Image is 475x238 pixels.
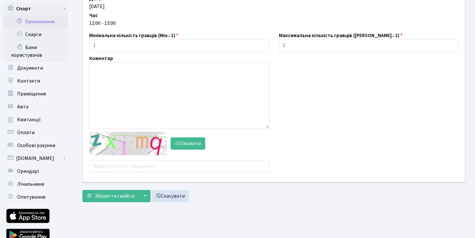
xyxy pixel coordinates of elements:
[89,12,98,19] label: Час
[3,100,68,113] a: Авто
[89,3,459,10] div: [DATE]
[95,193,134,200] span: Зберегти і вийти
[3,15,68,28] a: Бронювання
[3,126,68,139] a: Оплати
[17,64,43,72] span: Документи
[17,168,39,175] span: Орендарі
[17,129,35,136] span: Оплати
[17,142,55,149] span: Особові рахунки
[89,132,167,155] img: default
[17,90,46,97] span: Приміщення
[152,190,189,202] a: Скасувати
[3,152,68,165] a: [DOMAIN_NAME]
[3,113,68,126] a: Квитанції
[17,103,29,110] span: Авто
[17,77,40,84] span: Контакти
[17,116,41,123] span: Квитанції
[89,19,459,27] div: 12:00 - 13:00
[3,28,68,41] a: Скарги
[3,41,68,62] a: Бани користувачів
[89,160,269,173] input: Введіть текст із зображення
[3,178,68,191] a: Лічильники
[17,181,44,188] span: Лічильники
[3,74,68,87] a: Контакти
[82,190,139,202] button: Зберегти і вийти
[279,32,403,39] label: Максимальна кількість гравців ([PERSON_NAME].: 1)
[3,165,68,178] a: Орендарі
[3,139,68,152] a: Особові рахунки
[17,193,45,201] span: Опитування
[89,55,113,62] label: Коментар
[3,2,68,15] a: Спорт
[3,191,68,203] a: Опитування
[171,137,205,150] button: Оновити
[3,87,68,100] a: Приміщення
[89,32,178,39] label: Мінімальна кількість гравців (Мін.: 1)
[3,62,68,74] a: Документи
